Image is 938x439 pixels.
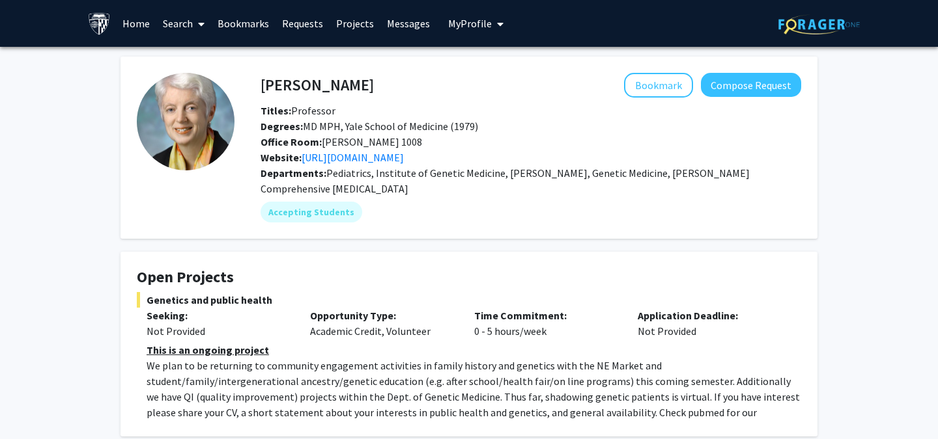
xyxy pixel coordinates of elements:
a: Messages [380,1,436,46]
button: Compose Request to Joann Bodurtha [701,73,801,97]
p: Opportunity Type: [310,308,454,323]
div: 0 - 5 hours/week [464,308,628,339]
span: MD MPH, Yale School of Medicine (1979) [261,120,478,133]
a: Search [156,1,211,46]
span: Pediatrics, Institute of Genetic Medicine, [PERSON_NAME], Genetic Medicine, [PERSON_NAME] Compreh... [261,166,750,195]
b: Departments: [261,166,326,180]
p: We plan to be returning to community engagement activities in family history and genetics with th... [147,358,801,436]
mat-chip: Accepting Students [261,202,362,222]
b: Degrees: [261,120,303,133]
div: Not Provided [628,308,791,339]
p: Time Commitment: [474,308,618,323]
img: ForagerOne Logo [778,14,860,34]
button: Add Joann Bodurtha to Bookmarks [624,73,693,98]
h4: [PERSON_NAME] [261,73,374,97]
b: Titles: [261,104,291,117]
img: Profile Picture [137,73,234,170]
div: Not Provided [147,323,291,339]
a: Bookmarks [211,1,276,46]
span: Genetics and public health [137,292,801,308]
p: Seeking: [147,308,291,323]
a: Requests [276,1,330,46]
span: My Profile [448,17,492,30]
p: Application Deadline: [638,308,782,323]
a: Projects [330,1,380,46]
u: This is an ongoing project [147,343,269,356]
span: Professor [261,104,335,117]
b: Website: [261,151,302,164]
b: Office Room: [261,135,322,148]
span: [PERSON_NAME] 1008 [261,135,422,148]
div: Academic Credit, Volunteer [300,308,464,339]
img: Johns Hopkins University Logo [88,12,111,35]
h4: Open Projects [137,268,801,287]
a: Opens in a new tab [302,151,404,164]
a: Home [116,1,156,46]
